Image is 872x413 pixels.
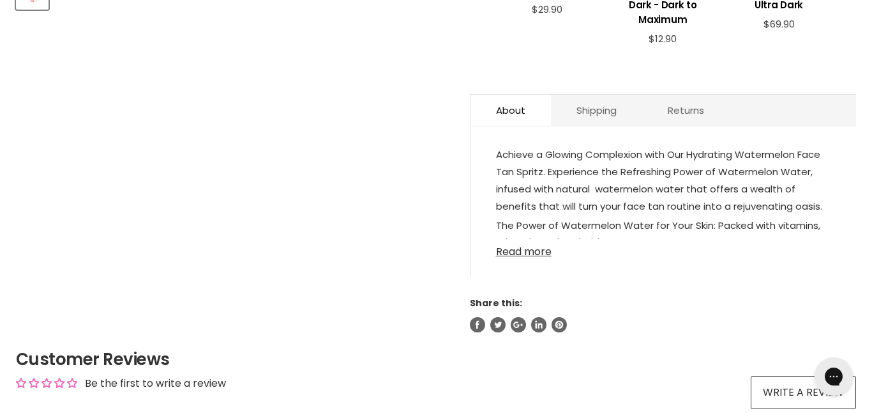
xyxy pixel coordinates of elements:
[808,353,859,400] iframe: Gorgias live chat messenger
[16,376,77,391] div: Average rating is 0.00 stars
[532,3,562,16] span: $29.90
[496,219,820,249] span: The Power of Watermelon Water for Your Skin: Packed with vitamins, minerals, and antioxidants.
[470,297,856,332] aside: Share this:
[642,95,730,126] a: Returns
[496,238,831,258] a: Read more
[649,32,677,45] span: $12.90
[551,95,642,126] a: Shipping
[85,377,226,391] div: Be the first to write a review
[470,297,522,309] span: Share this:
[496,148,822,213] span: Achieve a Glowing Complexion with Our Hydrating Watermelon Face Tan Spritz. Experience the Refres...
[16,348,856,371] h2: Customer Reviews
[751,376,856,409] a: Write a review
[470,95,551,126] a: About
[763,17,795,31] span: $69.90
